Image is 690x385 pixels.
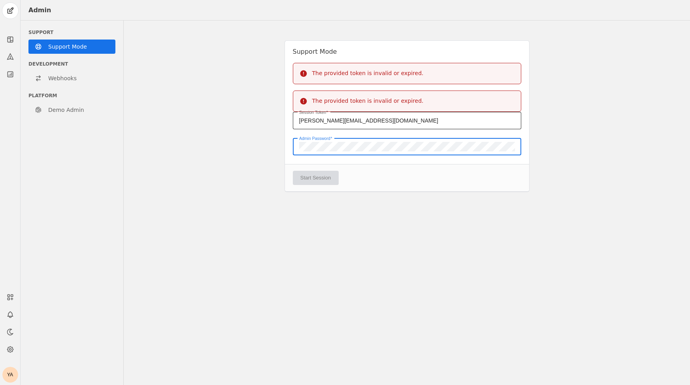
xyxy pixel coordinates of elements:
[48,106,84,114] span: Demo Admin
[48,74,77,82] span: Webhooks
[2,367,18,383] button: YA
[293,47,521,57] h2: Support Mode
[28,6,51,14] div: Admin
[312,97,424,105] div: The provided token is invalid or expired.
[28,93,57,98] span: Platform
[48,43,87,51] span: Support Mode
[312,69,424,77] div: The provided token is invalid or expired.
[299,109,326,116] mat-label: Session Token
[28,30,53,35] span: Support
[299,135,330,142] mat-label: Admin Password
[28,61,68,67] span: Development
